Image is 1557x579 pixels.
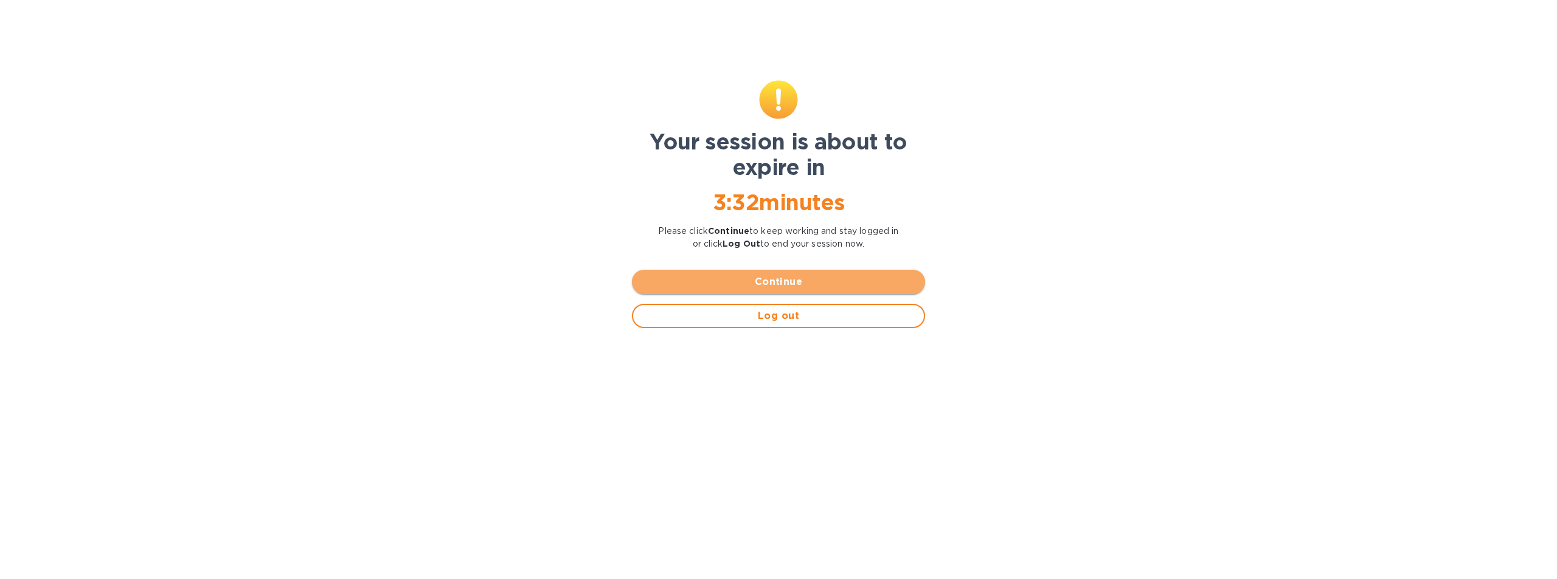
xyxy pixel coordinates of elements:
[642,275,915,289] span: Continue
[643,309,914,323] span: Log out
[632,225,925,250] p: Please click to keep working and stay logged in or click to end your session now.
[723,239,760,248] b: Log Out
[632,129,925,180] h1: Your session is about to expire in
[632,270,925,294] button: Continue
[632,304,925,328] button: Log out
[632,190,925,215] h1: 3 : 32 minutes
[708,226,749,236] b: Continue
